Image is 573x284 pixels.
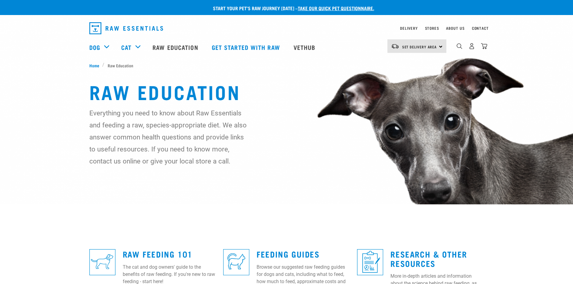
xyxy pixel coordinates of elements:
[89,43,100,52] a: Dog
[402,46,437,48] span: Set Delivery Area
[425,27,439,29] a: Stores
[89,22,163,34] img: Raw Essentials Logo
[457,43,462,49] img: home-icon-1@2x.png
[481,43,487,49] img: home-icon@2x.png
[472,27,489,29] a: Contact
[89,62,103,69] a: Home
[89,107,247,167] p: Everything you need to know about Raw Essentials and feeding a raw, species-appropriate diet. We ...
[390,252,467,265] a: Research & Other Resources
[89,62,484,69] nav: breadcrumbs
[257,252,319,256] a: Feeding Guides
[469,43,475,49] img: user.png
[223,249,249,275] img: re-icons-cat2-sq-blue.png
[288,35,323,59] a: Vethub
[89,62,99,69] span: Home
[391,44,399,49] img: van-moving.png
[146,35,205,59] a: Raw Education
[89,81,484,102] h1: Raw Education
[89,249,116,275] img: re-icons-dog3-sq-blue.png
[298,7,374,9] a: take our quick pet questionnaire.
[121,43,131,52] a: Cat
[400,27,417,29] a: Delivery
[123,252,193,256] a: Raw Feeding 101
[206,35,288,59] a: Get started with Raw
[85,20,489,37] nav: dropdown navigation
[446,27,464,29] a: About Us
[357,249,383,275] img: re-icons-healthcheck1-sq-blue.png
